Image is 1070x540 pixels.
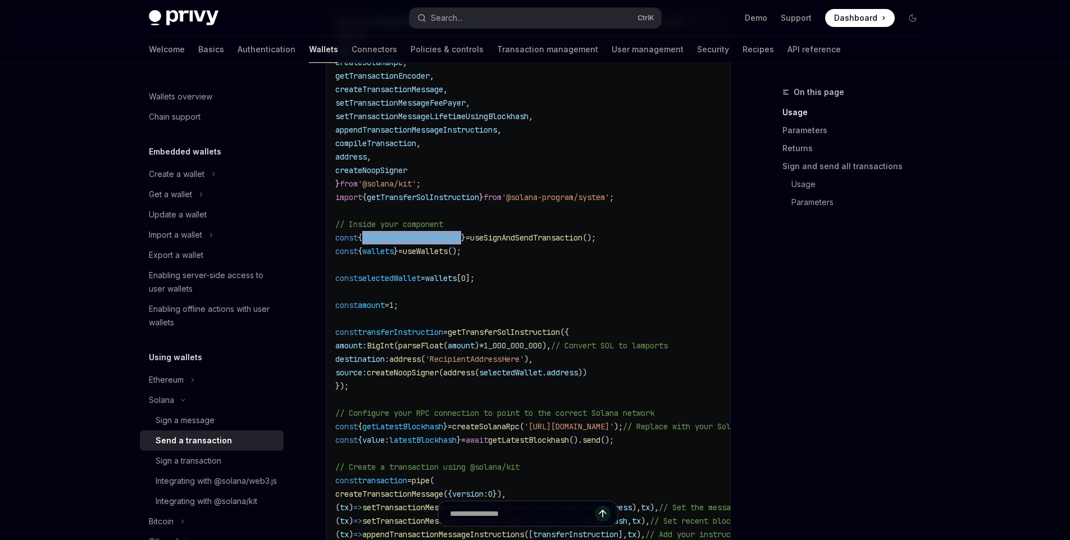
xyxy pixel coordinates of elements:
span: { [358,233,362,243]
div: Export a wallet [149,248,203,262]
span: // Inside your component [335,219,443,229]
span: getTransferSolInstruction [448,327,560,337]
span: } [443,421,448,432]
button: Toggle Get a wallet section [140,184,284,205]
button: Toggle Create a wallet section [140,164,284,184]
span: ( [520,421,524,432]
span: = [385,300,389,310]
span: transaction [358,475,407,485]
span: ({ [443,489,452,499]
span: selectedWallet [358,273,421,283]
span: 'RecipientAddressHere' [425,354,524,364]
div: Integrating with @solana/web3.js [156,474,277,488]
span: // Replace with your Solana RPC endpoint [623,421,803,432]
div: Search... [431,11,462,25]
span: = [407,475,412,485]
span: , [497,125,502,135]
input: Ask a question... [450,501,595,526]
span: const [335,421,358,432]
span: } [461,233,466,243]
span: getTransactionEncoder [335,71,430,81]
span: ( [475,367,479,378]
a: Welcome [149,36,185,63]
span: createTransactionMessage [335,489,443,499]
span: setTransactionMessageFeePayer [335,98,466,108]
span: const [335,273,358,283]
span: send [582,435,600,445]
span: useSignAndSendTransaction [470,233,582,243]
span: signAndSendTransaction [362,233,461,243]
span: // Create a transaction using @solana/kit [335,462,520,472]
a: Integrating with @solana/kit [140,491,284,511]
span: = [466,233,470,243]
span: // Configure your RPC connection to point to the correct Solana network [335,408,654,418]
span: } [335,179,340,189]
button: Toggle Ethereum section [140,370,284,390]
div: Update a wallet [149,208,207,221]
a: Usage [782,175,931,193]
span: wallets [425,273,457,283]
span: // Convert SOL to lamports [551,341,668,351]
span: '@solana/kit' [358,179,416,189]
span: }), [493,489,506,499]
a: Policies & controls [411,36,484,63]
div: Import a wallet [149,228,202,242]
div: Enabling offline actions with user wallets [149,302,277,329]
span: const [335,300,358,310]
div: Chain support [149,110,201,124]
span: const [335,475,358,485]
button: Toggle Import a wallet section [140,225,284,245]
a: Returns [782,139,931,157]
a: Usage [782,103,931,121]
span: , [529,111,533,121]
span: await [466,435,488,445]
span: (); [582,233,596,243]
span: { [362,192,367,202]
span: pipe [412,475,430,485]
span: address [443,367,475,378]
span: import [335,192,362,202]
div: Create a wallet [149,167,204,181]
span: createSolanaRpc [452,421,520,432]
span: amount [448,341,475,351]
span: ; [609,192,614,202]
span: destination: [335,354,389,364]
a: Authentication [238,36,295,63]
span: compileTransaction [335,138,416,148]
a: Update a wallet [140,205,284,225]
span: , [466,98,470,108]
span: address [389,354,421,364]
span: amount: [335,341,367,351]
span: transferInstruction [358,327,443,337]
span: = [461,435,466,445]
h5: Using wallets [149,351,202,364]
span: value [362,435,385,445]
span: 1_000_000_000 [484,341,542,351]
div: Get a wallet [149,188,192,201]
span: appendTransactionMessageInstructions [335,125,497,135]
span: from [484,192,502,202]
a: Security [697,36,729,63]
span: address [335,152,367,162]
span: Dashboard [834,12,877,24]
span: ( [439,367,443,378]
a: Demo [745,12,767,24]
span: On this page [794,85,844,99]
span: getLatestBlockhash [488,435,569,445]
span: (); [448,246,461,256]
span: } [479,192,484,202]
a: Wallets [309,36,338,63]
span: { [358,421,362,432]
span: = [398,246,403,256]
div: Enabling server-side access to user wallets [149,269,277,296]
span: ), [542,341,551,351]
span: 0 [461,273,466,283]
a: Support [781,12,812,24]
span: Ctrl K [638,13,654,22]
span: getTransferSolInstruction [367,192,479,202]
span: ({ [560,327,569,337]
span: : [385,435,389,445]
button: Toggle dark mode [904,9,922,27]
span: createNoopSigner [335,165,407,175]
span: . [542,367,547,378]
